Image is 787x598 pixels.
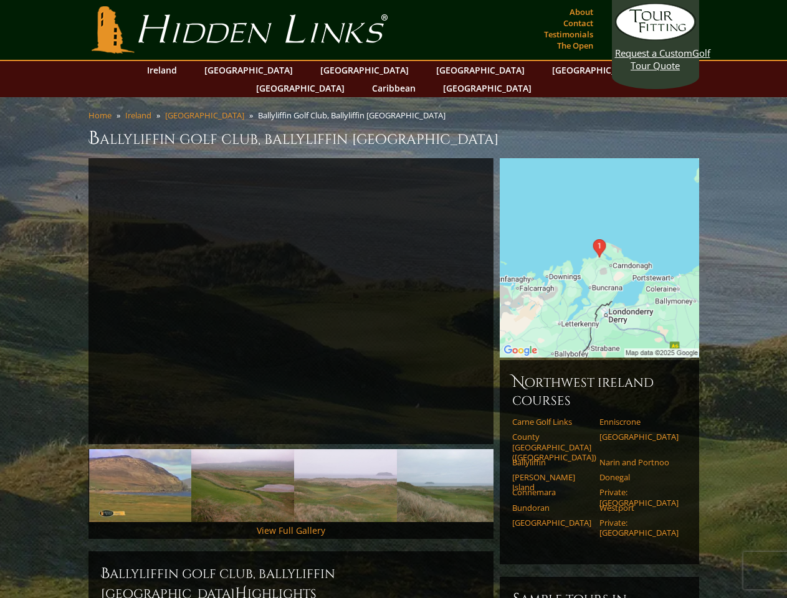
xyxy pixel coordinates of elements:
a: [GEOGRAPHIC_DATA] [512,518,591,528]
a: Private: [GEOGRAPHIC_DATA] [599,487,679,508]
a: Donegal [599,472,679,482]
a: [GEOGRAPHIC_DATA] [250,79,351,97]
img: Google Map of Ballyliffin Golf Club, County Donegal, Ireland [500,158,699,358]
a: View Full Gallery [257,524,325,536]
a: Request a CustomGolf Tour Quote [615,3,696,72]
a: [PERSON_NAME] Island [512,472,591,493]
a: Bundoran [512,503,591,513]
li: Ballyliffin Golf Club, Ballyliffin [GEOGRAPHIC_DATA] [258,110,451,121]
h1: Ballyliffin Golf Club, Ballyliffin [GEOGRAPHIC_DATA] [88,126,699,151]
a: Contact [560,14,596,32]
h6: Northwest Ireland Courses [512,373,687,409]
a: [GEOGRAPHIC_DATA] [198,61,299,79]
a: [GEOGRAPHIC_DATA] [437,79,538,97]
a: Ireland [141,61,183,79]
a: [GEOGRAPHIC_DATA] [430,61,531,79]
a: Ireland [125,110,151,121]
a: Private: [GEOGRAPHIC_DATA] [599,518,679,538]
a: Ballyliffin [512,457,591,467]
a: The Open [554,37,596,54]
a: Testimonials [541,26,596,43]
a: [GEOGRAPHIC_DATA] [165,110,244,121]
a: County [GEOGRAPHIC_DATA] ([GEOGRAPHIC_DATA]) [512,432,591,462]
a: Westport [599,503,679,513]
a: Carne Golf Links [512,417,591,427]
span: Request a Custom [615,47,692,59]
a: About [566,3,596,21]
a: Narin and Portnoo [599,457,679,467]
a: Enniscrone [599,417,679,427]
a: [GEOGRAPHIC_DATA] [546,61,647,79]
a: [GEOGRAPHIC_DATA] [599,432,679,442]
a: [GEOGRAPHIC_DATA] [314,61,415,79]
a: Home [88,110,112,121]
a: Caribbean [366,79,422,97]
a: Connemara [512,487,591,497]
